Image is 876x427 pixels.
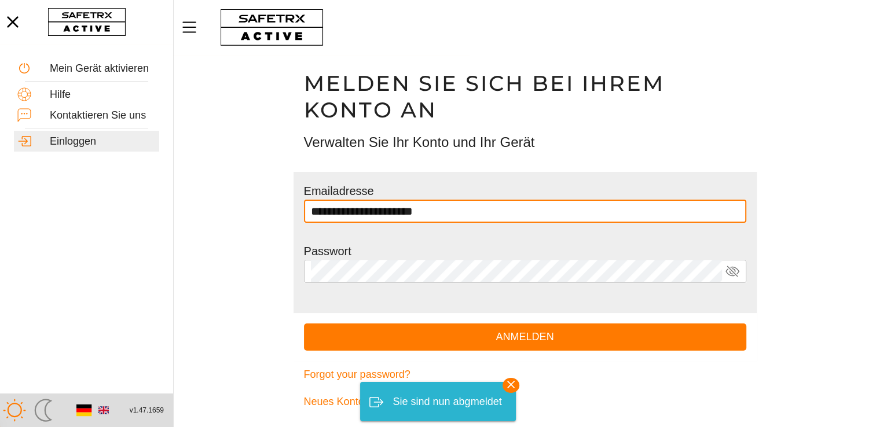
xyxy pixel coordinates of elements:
button: Anmelden [304,323,746,351]
button: Deutsch [74,400,94,420]
img: ModeLight.svg [3,399,26,422]
div: Mein Gerät aktivieren [50,62,156,75]
div: Sie sind nun abgmeldet [393,391,501,413]
span: v1.47.1659 [130,404,164,417]
button: Englishc [94,400,113,420]
h3: Verwalten Sie Ihr Konto und Ihr Gerät [304,132,746,152]
img: de.svg [76,403,91,418]
img: ModeDark.svg [32,399,55,422]
img: ContactUs.svg [17,108,31,122]
span: Forgot your password? [304,366,410,384]
button: v1.47.1659 [123,401,171,420]
img: en.svg [98,405,109,415]
div: Hilfe [50,89,156,101]
button: MenÜ [179,15,208,39]
a: Forgot your password? [304,361,746,388]
h1: Melden Sie sich bei Ihrem Konto an [304,70,746,123]
div: Kontaktieren Sie uns [50,109,156,122]
label: Passwort [304,245,351,257]
label: Emailadresse [304,185,374,197]
a: Neues Konto eröffnen [304,388,746,415]
div: Einloggen [50,135,156,148]
span: Neues Konto eröffnen [304,393,405,411]
span: Anmelden [313,328,737,346]
img: Help.svg [17,87,31,101]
